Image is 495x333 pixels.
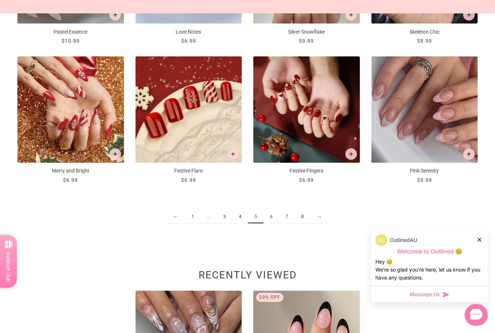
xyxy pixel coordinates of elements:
a: Festive Flare [136,56,242,184]
p: Pink Serenity [371,167,478,175]
p: OutlinedAU [390,236,417,244]
span: $9.99 [299,38,314,44]
button: Add to cart [345,148,357,160]
p: Merry and Bright [17,167,124,175]
p: Festive Flare [136,167,242,175]
span: ... [200,210,217,223]
span: $6.99 [181,38,196,44]
a: 8 [295,210,310,223]
button: Add to cart [109,148,121,160]
a: 4 [232,210,248,223]
span: $6.99 [63,177,78,183]
div: 20% Off [256,293,283,302]
a: Pink Serenity [371,56,478,184]
button: Add to cart [109,9,121,21]
span: 5 [248,210,263,223]
p: Silver Snowflake [253,28,360,36]
p: Pastel Essence [17,28,124,36]
button: Add to cart [463,9,475,21]
a: Merry and Bright [17,56,124,184]
p: Love Notes [136,28,242,36]
a: ← [167,210,185,223]
img: festive-fingers-press-on-manicure_700x.jpg [253,56,360,163]
span: $6.99 [181,177,196,183]
button: Add to cart [227,148,239,160]
span: $6.99 [299,177,314,183]
a: 1 [185,210,200,223]
img: data:image/png;base64,iVBORw0KGgoAAAANSUhEUgAAACQAAAAkCAYAAADhAJiYAAAAAXNSR0IArs4c6QAAAERlWElmTU0... [375,234,387,246]
a: 6 [263,210,279,223]
p: Skeleton Chic [371,28,478,36]
p: Festive Fingers [253,167,360,175]
span: $8.99 [417,177,432,183]
a: → [310,210,328,223]
p: Welcome to Outlined 😊 [375,248,483,255]
span: $8.99 [417,38,432,44]
a: 3 [217,210,232,223]
span: $10.99 [62,38,80,44]
a: Festive Fingers [253,56,360,184]
div: Hey 😊 We‘re so glad you’re here, let us know if you have any questions. [375,258,483,282]
h2: Recently viewed [17,273,478,281]
button: Add to cart [463,148,475,160]
button: Add to cart [345,9,357,21]
a: 7 [279,210,295,223]
span: Message Us [409,291,440,298]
